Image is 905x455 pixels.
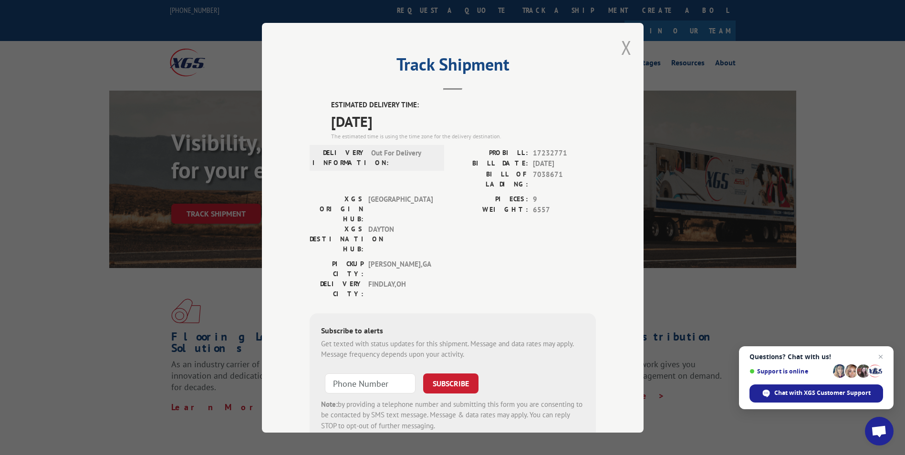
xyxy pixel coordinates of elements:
label: PICKUP CITY: [310,259,364,279]
div: Get texted with status updates for this shipment. Message and data rates may apply. Message frequ... [321,338,584,360]
div: Chat with XGS Customer Support [749,384,883,403]
label: XGS DESTINATION HUB: [310,224,364,254]
label: BILL DATE: [453,158,528,169]
span: [GEOGRAPHIC_DATA] [368,194,433,224]
span: Support is online [749,368,830,375]
div: Open chat [865,417,894,445]
div: The estimated time is using the time zone for the delivery destination. [331,132,596,140]
strong: Note: [321,399,338,408]
span: Chat with XGS Customer Support [774,389,871,397]
label: WEIGHT: [453,205,528,216]
label: DELIVERY CITY: [310,279,364,299]
span: Close chat [875,351,886,362]
span: FINDLAY , OH [368,279,433,299]
input: Phone Number [325,373,416,393]
label: ESTIMATED DELIVERY TIME: [331,100,596,111]
button: Close modal [621,35,632,60]
span: Out For Delivery [371,147,436,167]
label: XGS ORIGIN HUB: [310,194,364,224]
span: DAYTON [368,224,433,254]
span: Questions? Chat with us! [749,353,883,361]
span: 9 [533,194,596,205]
span: [DATE] [331,110,596,132]
h2: Track Shipment [310,58,596,76]
span: [PERSON_NAME] , GA [368,259,433,279]
span: 6557 [533,205,596,216]
label: PIECES: [453,194,528,205]
span: [DATE] [533,158,596,169]
button: SUBSCRIBE [423,373,479,393]
span: 17232771 [533,147,596,158]
label: DELIVERY INFORMATION: [312,147,366,167]
label: PROBILL: [453,147,528,158]
div: by providing a telephone number and submitting this form you are consenting to be contacted by SM... [321,399,584,431]
div: Subscribe to alerts [321,324,584,338]
span: 7038671 [533,169,596,189]
label: BILL OF LADING: [453,169,528,189]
